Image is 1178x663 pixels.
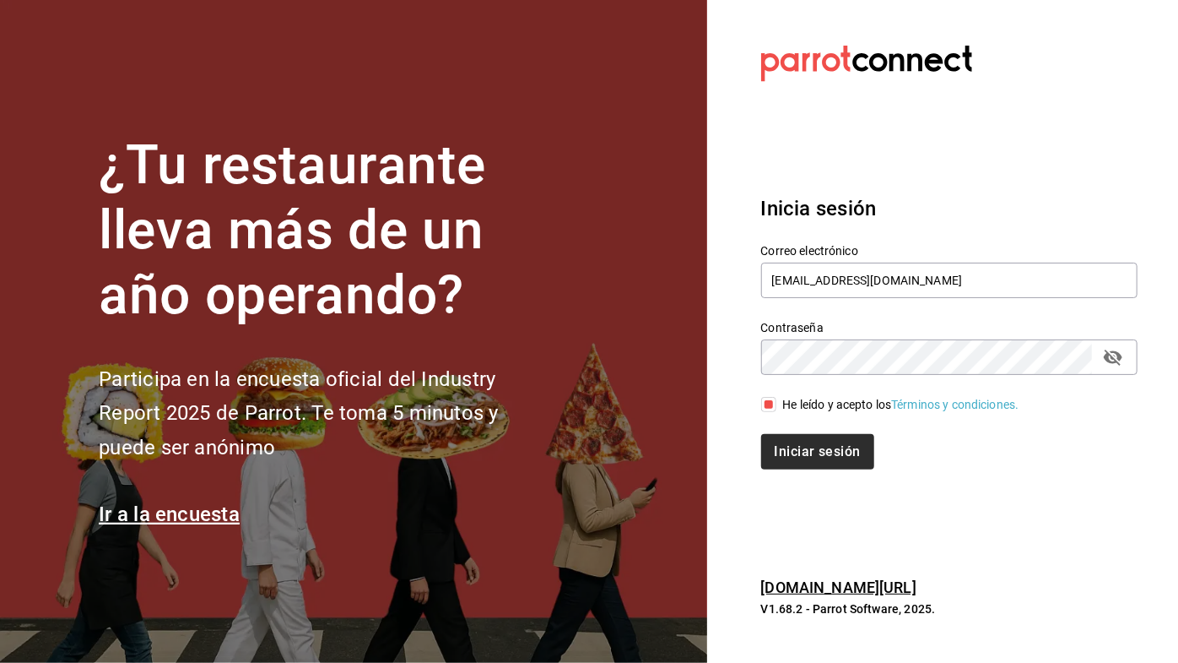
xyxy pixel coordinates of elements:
[99,362,554,465] h2: Participa en la encuesta oficial del Industry Report 2025 de Parrot. Te toma 5 minutos y puede se...
[761,263,1138,298] input: Ingresa tu correo electrónico
[761,601,1137,617] p: V1.68.2 - Parrot Software, 2025.
[761,323,1138,334] label: Contraseña
[783,396,1019,414] div: He leído y acepto los
[99,133,554,328] h1: ¿Tu restaurante lleva más de un año operando?
[761,246,1138,258] label: Correo electrónico
[761,579,916,596] a: [DOMAIN_NAME][URL]
[761,193,1137,224] h3: Inicia sesión
[761,434,874,470] button: Iniciar sesión
[891,398,1019,411] a: Términos y condiciones.
[1099,343,1127,372] button: passwordField
[99,503,240,526] a: Ir a la encuesta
